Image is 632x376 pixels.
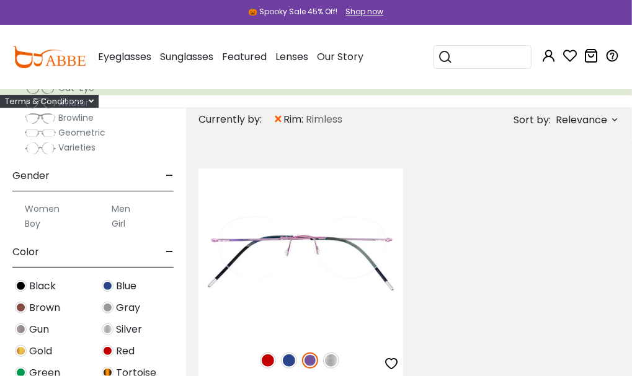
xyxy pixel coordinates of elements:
[58,141,96,154] span: Varieties
[222,50,267,64] span: Featured
[340,6,384,17] a: Shop now
[556,109,607,131] span: Relevance
[166,237,174,267] span: -
[112,216,125,231] label: Girl
[58,111,94,124] span: Browline
[116,300,140,315] span: Gray
[12,161,50,191] span: Gender
[15,345,27,357] img: Gold
[58,126,105,139] span: Geometric
[102,345,113,357] img: Red
[116,279,136,294] span: Blue
[317,50,363,64] span: Our Story
[302,352,318,369] img: Purple
[273,108,283,131] span: ×
[249,6,338,17] div: 🎃 Spooky Sale 45% Off!
[323,352,339,369] img: Silver
[514,113,551,127] span: Sort by:
[160,50,213,64] span: Sunglasses
[15,302,27,313] img: Brown
[346,6,384,17] div: Shop now
[29,322,49,337] span: Gun
[12,237,39,267] span: Color
[58,97,89,109] span: Aviator
[102,302,113,313] img: Gray
[25,201,60,216] label: Women
[283,112,306,127] span: rim:
[25,112,56,125] img: Browline.png
[98,50,151,64] span: Eyeglasses
[116,344,135,359] span: Red
[15,280,27,292] img: Black
[25,216,40,231] label: Boy
[260,352,276,369] img: Red
[25,127,56,139] img: Geometric.png
[116,322,142,337] span: Silver
[198,108,273,131] div: Currently by:
[25,142,56,155] img: Varieties.png
[275,50,308,64] span: Lenses
[29,344,52,359] span: Gold
[102,323,113,335] img: Silver
[166,161,174,191] span: -
[102,280,113,292] img: Blue
[12,46,86,68] img: abbeglasses.com
[306,112,342,127] span: Rimless
[29,279,56,294] span: Black
[281,352,297,369] img: Blue
[112,201,130,216] label: Men
[25,97,56,110] img: Aviator.png
[198,168,403,339] img: Purple Terrace Park - Metal ,Adjust Nose Pads
[29,300,60,315] span: Brown
[15,323,27,335] img: Gun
